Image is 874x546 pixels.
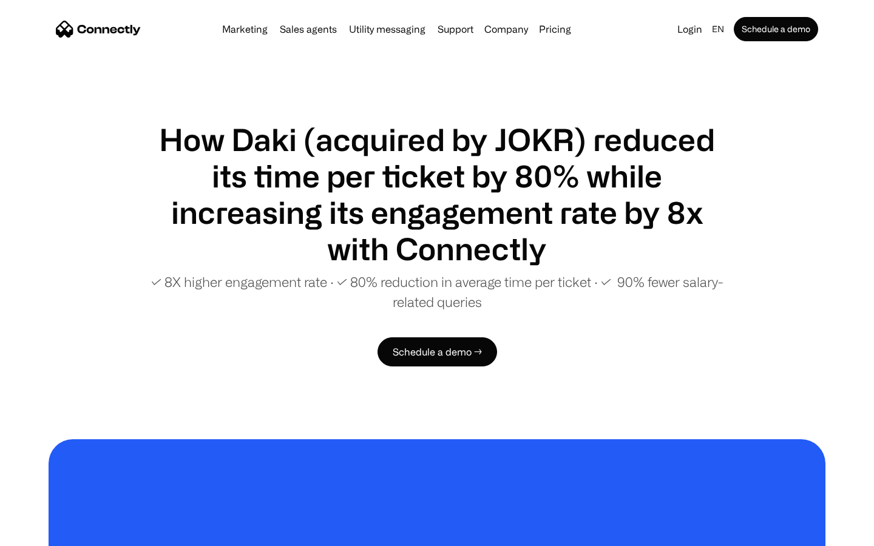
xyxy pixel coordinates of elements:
[378,337,497,366] a: Schedule a demo →
[146,121,728,267] h1: How Daki (acquired by JOKR) reduced its time per ticket by 80% while increasing its engagement ra...
[344,24,430,34] a: Utility messaging
[672,21,707,38] a: Login
[712,21,724,38] div: en
[484,21,528,38] div: Company
[24,525,73,542] ul: Language list
[146,272,728,312] p: ✓ 8X higher engagement rate ∙ ✓ 80% reduction in average time per ticket ∙ ✓ 90% fewer salary-rel...
[433,24,478,34] a: Support
[734,17,818,41] a: Schedule a demo
[12,524,73,542] aside: Language selected: English
[534,24,576,34] a: Pricing
[217,24,273,34] a: Marketing
[275,24,342,34] a: Sales agents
